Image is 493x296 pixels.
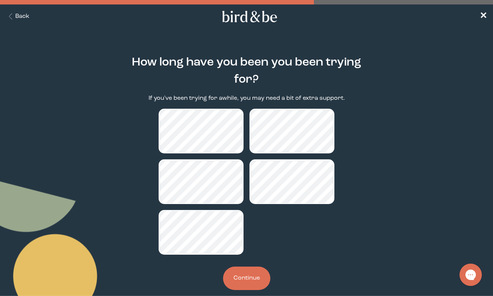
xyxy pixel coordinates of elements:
p: If you've been trying for awhile, you may need a bit of extra support. [149,94,345,103]
button: Back Button [6,12,29,21]
a: ✕ [480,10,487,23]
h2: How long have you been you been trying for? [129,54,364,88]
span: ✕ [480,12,487,21]
iframe: Gorgias live chat messenger [456,261,486,289]
button: Continue [223,267,270,290]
